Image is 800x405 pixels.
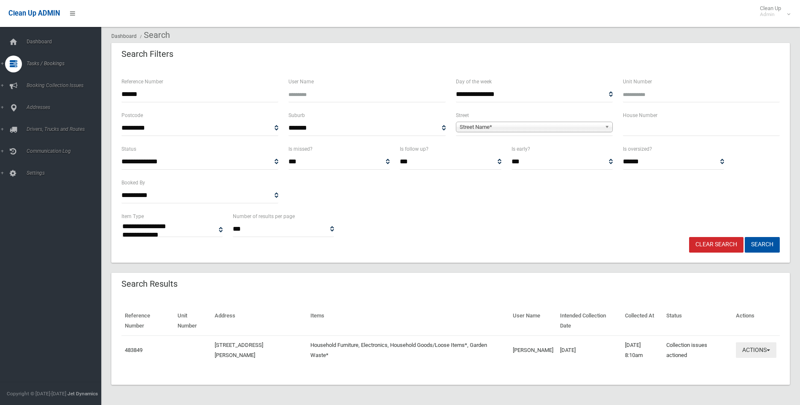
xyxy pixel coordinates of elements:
span: Copyright © [DATE]-[DATE] [7,391,66,397]
a: 483849 [125,347,143,353]
th: Actions [733,306,780,336]
label: Street [456,111,469,120]
span: Addresses [24,104,108,110]
span: Clean Up [756,5,789,18]
header: Search Results [111,276,188,292]
label: Unit Number [623,77,652,86]
span: Street Name* [460,122,601,132]
th: User Name [509,306,557,336]
th: Address [211,306,307,336]
td: Household Furniture, Electronics, Household Goods/Loose Items*, Garden Waste* [307,336,509,365]
label: Booked By [121,178,145,187]
span: Settings [24,170,108,176]
label: Is follow up? [400,144,428,154]
label: House Number [623,111,657,120]
li: Search [138,27,170,43]
label: Item Type [121,212,144,221]
td: [PERSON_NAME] [509,336,557,365]
label: Is early? [512,144,530,154]
label: Day of the week [456,77,492,86]
a: Clear Search [689,237,743,253]
span: Clean Up ADMIN [8,9,60,17]
th: Reference Number [121,306,174,336]
header: Search Filters [111,46,183,62]
td: [DATE] 8:10am [622,336,663,365]
th: Unit Number [174,306,211,336]
small: Admin [760,11,781,18]
button: Actions [736,342,776,358]
td: [DATE] [557,336,622,365]
a: Dashboard [111,33,137,39]
span: Tasks / Bookings [24,61,108,67]
label: Reference Number [121,77,163,86]
label: Is oversized? [623,144,652,154]
label: Number of results per page [233,212,295,221]
label: Suburb [288,111,305,120]
label: Status [121,144,136,154]
span: Communication Log [24,148,108,154]
span: Booking Collection Issues [24,83,108,88]
label: User Name [288,77,314,86]
th: Collected At [622,306,663,336]
td: Collection issues actioned [663,336,733,365]
button: Search [745,237,780,253]
span: Drivers, Trucks and Routes [24,126,108,132]
th: Items [307,306,509,336]
th: Status [663,306,733,336]
a: [STREET_ADDRESS][PERSON_NAME] [215,342,263,358]
label: Is missed? [288,144,312,154]
span: Dashboard [24,39,108,45]
label: Postcode [121,111,143,120]
strong: Jet Dynamics [67,391,98,397]
th: Intended Collection Date [557,306,622,336]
